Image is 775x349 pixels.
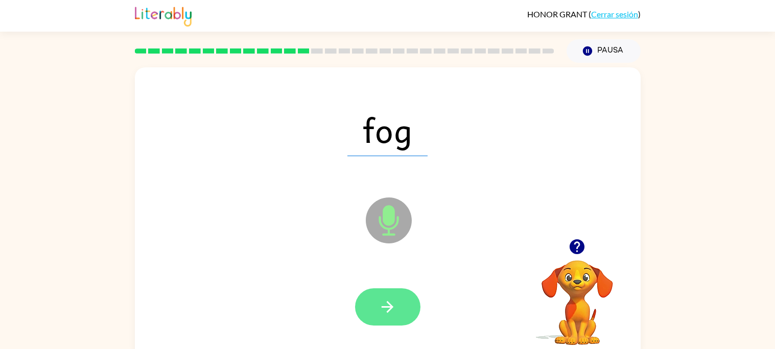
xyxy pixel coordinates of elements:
[135,4,192,27] img: Literably
[591,9,638,19] a: Cerrar sesión
[567,39,641,63] button: Pausa
[347,103,428,156] span: fog
[527,9,589,19] span: HONOR GRANT
[527,9,641,19] div: ( )
[526,244,628,346] video: Tu navegador debe admitir la reproducción de archivos .mp4 para usar Literably. Intenta usar otro...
